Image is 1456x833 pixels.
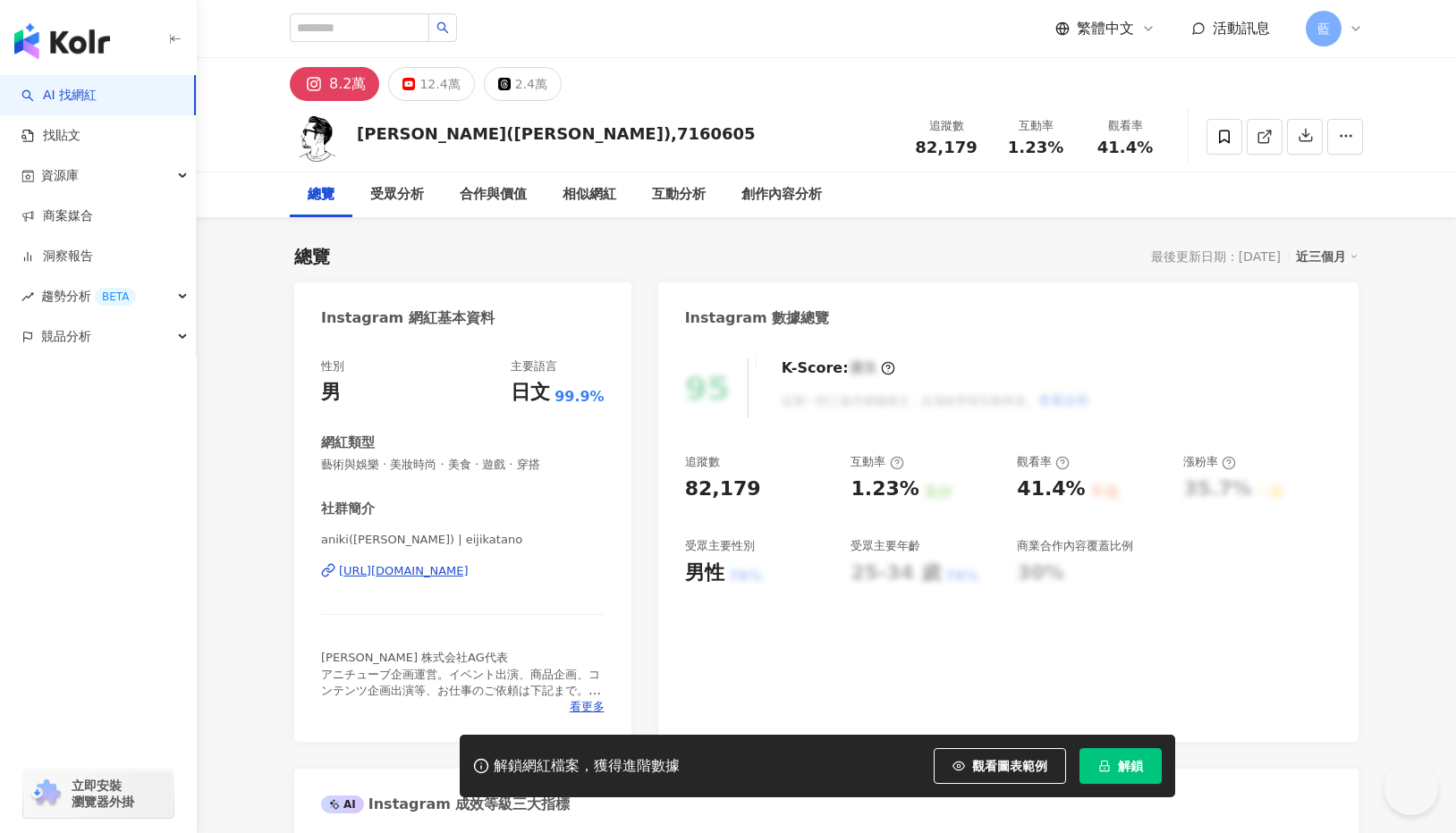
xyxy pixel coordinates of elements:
[972,759,1047,773] span: 觀看圖表範例
[321,563,605,579] a: [URL][DOMAIN_NAME]
[1098,760,1111,772] span: lock
[782,358,895,378] div: K-Score :
[321,433,375,452] div: 網紅類型
[321,795,570,814] div: Instagram 成效等級三大指標
[563,184,616,206] div: 相似網紅
[1097,139,1153,156] span: 41.4%
[72,778,134,810] span: 立即安裝 瀏覽器外掛
[1317,19,1330,38] span: 藍
[1017,475,1085,503] div: 41.4%
[1002,117,1070,135] div: 互動率
[685,308,830,328] div: Instagram 數據總覽
[23,770,174,818] a: chrome extension立即安裝 瀏覽器外掛
[329,72,366,97] div: 8.2萬
[741,184,822,206] div: 創作內容分析
[851,538,920,554] div: 受眾主要年齡
[1213,20,1270,37] span: 活動訊息
[460,184,527,206] div: 合作與價值
[14,23,110,59] img: logo
[41,316,91,357] span: 競品分析
[321,358,344,374] div: 性別
[1017,454,1070,470] div: 觀看率
[685,560,724,587] div: 男性
[294,244,330,269] div: 總覽
[1008,139,1063,156] span: 1.23%
[41,276,136,316] span: 趨勢分析
[290,67,379,101] button: 8.2萬
[494,757,680,776] div: 解鎖網紅檔案，獲得進階數據
[21,127,80,145] a: 找貼文
[685,475,761,503] div: 82,179
[21,87,97,105] a: searchAI 找網紅
[511,358,557,374] div: 主要語言
[912,117,980,135] div: 追蹤數
[934,748,1066,784] button: 觀看圖表範例
[321,308,495,328] div: Instagram 網紅基本資料
[685,538,755,554] div: 受眾主要性別
[308,184,334,206] div: 總覽
[436,21,449,34] span: search
[339,563,469,579] div: [URL][DOMAIN_NAME]
[29,779,63,808] img: chrome extension
[21,207,93,225] a: 商案媒合
[321,379,341,407] div: 男
[321,500,375,518] div: 社群簡介
[1079,748,1162,784] button: 解鎖
[851,475,918,503] div: 1.23%
[1296,245,1359,268] div: 近三個月
[21,290,34,303] span: rise
[1077,19,1134,38] span: 繁體中文
[290,110,343,164] img: KOL Avatar
[851,454,903,470] div: 互動率
[484,67,562,101] button: 2.4萬
[1017,538,1133,554] div: 商業合作內容覆蓋比例
[41,156,79,196] span: 資源庫
[652,184,706,206] div: 互動分析
[95,288,136,306] div: BETA
[321,795,364,813] div: AI
[357,122,756,145] div: [PERSON_NAME]([PERSON_NAME]),7160605
[1091,117,1159,135] div: 觀看率
[370,184,424,206] div: 受眾分析
[554,387,605,407] span: 99.9%
[21,248,93,265] a: 洞察報告
[321,532,605,548] span: aniki([PERSON_NAME]) | eijikatano
[915,138,977,156] span: 82,179
[419,72,460,97] div: 12.4萬
[511,379,550,407] div: 日文
[1118,759,1143,773] span: 解鎖
[1151,249,1281,264] div: 最後更新日期：[DATE]
[685,454,720,470] div: 追蹤數
[321,457,605,473] span: 藝術與娛樂 · 美妝時尚 · 美食 · 遊戲 · 穿搭
[515,72,547,97] div: 2.4萬
[570,699,605,715] span: 看更多
[321,651,601,745] span: [PERSON_NAME] 株式会社AG代表 アニチューブ企画運営。イベント出演、商品企画、コンテンツ企画出演等、お仕事のご依頼は下記まで。 [EMAIL_ADDRESS][DOMAIN_...
[1183,454,1236,470] div: 漲粉率
[388,67,474,101] button: 12.4萬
